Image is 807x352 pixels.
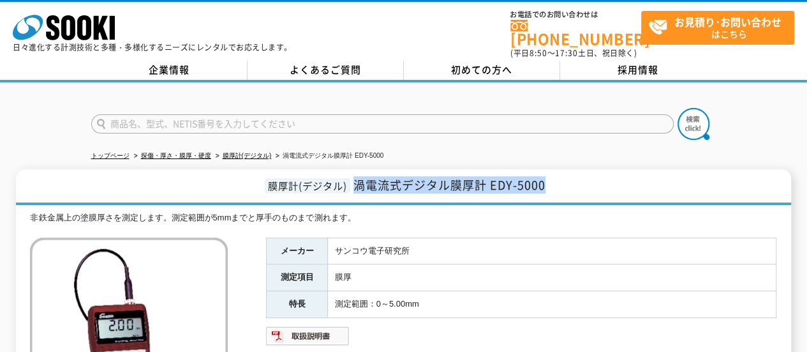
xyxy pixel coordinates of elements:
[267,238,328,264] th: メーカー
[266,334,350,344] a: 取扱説明書
[510,20,641,46] a: [PHONE_NUMBER]
[404,61,560,80] a: 初めての方へ
[510,11,641,19] span: お電話でのお問い合わせは
[91,152,130,159] a: トップページ
[677,108,709,140] img: btn_search.png
[560,61,716,80] a: 採用情報
[674,14,781,29] strong: お見積り･お問い合わせ
[328,291,776,318] td: 測定範囲：0～5.00mm
[141,152,211,159] a: 探傷・厚さ・膜厚・硬度
[91,114,674,134] input: 商品名、型式、NETIS番号を入力してください
[273,149,383,163] li: 渦電流式デジタル膜厚計 EDY-5000
[510,47,637,59] span: (平日 ～ 土日、祝日除く)
[529,47,547,59] span: 8:50
[555,47,578,59] span: 17:30
[30,211,776,225] div: 非鉄金属上の塗膜厚さを測定します。測定範囲が5mmまでと厚手のものまで測れます。
[91,61,248,80] a: 企業情報
[223,152,272,159] a: 膜厚計(デジタル)
[265,178,350,193] span: 膜厚計(デジタル)
[266,326,350,346] img: 取扱説明書
[267,291,328,318] th: 特長
[641,11,794,45] a: お見積り･お問い合わせはこちら
[353,176,545,194] span: 渦電流式デジタル膜厚計 EDY-5000
[267,264,328,291] th: 測定項目
[328,238,776,264] td: サンコウ電子研究所
[451,63,512,77] span: 初めての方へ
[328,264,776,291] td: 膜厚
[648,11,794,43] span: はこちら
[248,61,404,80] a: よくあるご質問
[13,43,292,51] p: 日々進化する計測技術と多種・多様化するニーズにレンタルでお応えします。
